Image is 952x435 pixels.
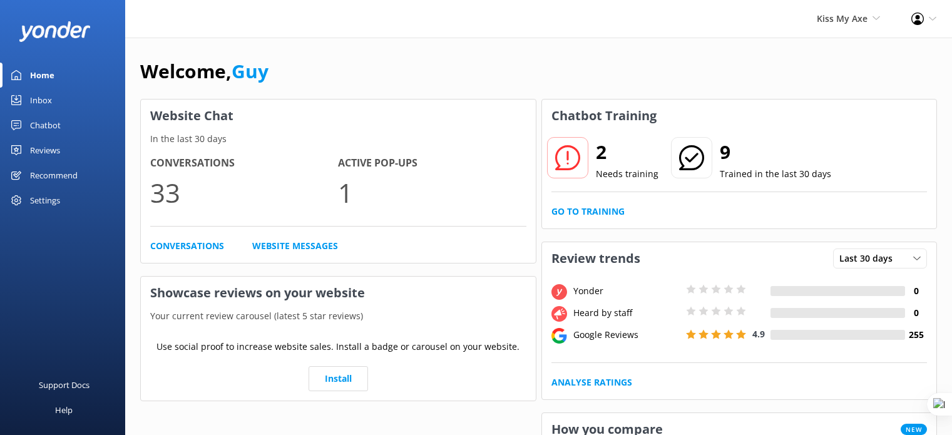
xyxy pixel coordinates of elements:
[551,376,632,389] a: Analyse Ratings
[141,277,536,309] h3: Showcase reviews on your website
[542,242,650,275] h3: Review trends
[570,306,683,320] div: Heard by staff
[720,137,831,167] h2: 9
[141,309,536,323] p: Your current review carousel (latest 5 star reviews)
[19,21,91,42] img: yonder-white-logo.png
[150,155,338,171] h4: Conversations
[30,88,52,113] div: Inbox
[55,397,73,422] div: Help
[140,56,269,86] h1: Welcome,
[141,132,536,146] p: In the last 30 days
[30,163,78,188] div: Recommend
[817,13,868,24] span: Kiss My Axe
[905,306,927,320] h4: 0
[752,328,765,340] span: 4.9
[39,372,90,397] div: Support Docs
[338,155,526,171] h4: Active Pop-ups
[338,171,526,213] p: 1
[30,188,60,213] div: Settings
[905,284,927,298] h4: 0
[839,252,900,265] span: Last 30 days
[720,167,831,181] p: Trained in the last 30 days
[150,171,338,213] p: 33
[232,58,269,84] a: Guy
[551,205,625,218] a: Go to Training
[156,340,520,354] p: Use social proof to increase website sales. Install a badge or carousel on your website.
[596,167,658,181] p: Needs training
[905,328,927,342] h4: 255
[252,239,338,253] a: Website Messages
[570,328,683,342] div: Google Reviews
[596,137,658,167] h2: 2
[30,113,61,138] div: Chatbot
[150,239,224,253] a: Conversations
[141,100,536,132] h3: Website Chat
[30,63,54,88] div: Home
[570,284,683,298] div: Yonder
[30,138,60,163] div: Reviews
[542,100,666,132] h3: Chatbot Training
[309,366,368,391] a: Install
[901,424,927,435] span: New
